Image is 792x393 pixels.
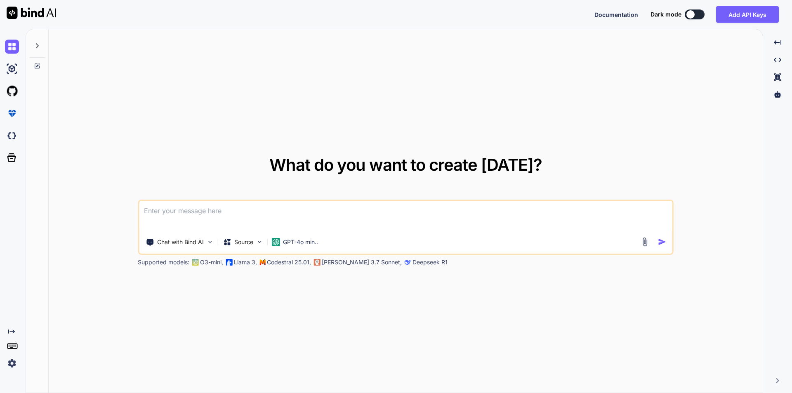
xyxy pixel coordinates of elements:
[206,238,213,245] img: Pick Tools
[283,238,318,246] p: GPT-4o min..
[5,40,19,54] img: chat
[271,238,280,246] img: GPT-4o mini
[651,10,681,19] span: Dark mode
[226,259,232,266] img: Llama2
[313,259,320,266] img: claude
[322,258,402,266] p: [PERSON_NAME] 3.7 Sonnet,
[5,356,19,370] img: settings
[234,238,253,246] p: Source
[716,6,779,23] button: Add API Keys
[269,155,542,175] span: What do you want to create [DATE]?
[5,129,19,143] img: darkCloudIdeIcon
[5,106,19,120] img: premium
[640,237,650,247] img: attachment
[234,258,257,266] p: Llama 3,
[256,238,263,245] img: Pick Models
[267,258,311,266] p: Codestral 25.01,
[594,10,638,19] button: Documentation
[157,238,204,246] p: Chat with Bind AI
[404,259,411,266] img: claude
[5,62,19,76] img: ai-studio
[138,258,189,266] p: Supported models:
[658,238,667,246] img: icon
[594,11,638,18] span: Documentation
[412,258,448,266] p: Deepseek R1
[5,84,19,98] img: githubLight
[192,259,198,266] img: GPT-4
[259,259,265,265] img: Mistral-AI
[7,7,56,19] img: Bind AI
[200,258,223,266] p: O3-mini,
